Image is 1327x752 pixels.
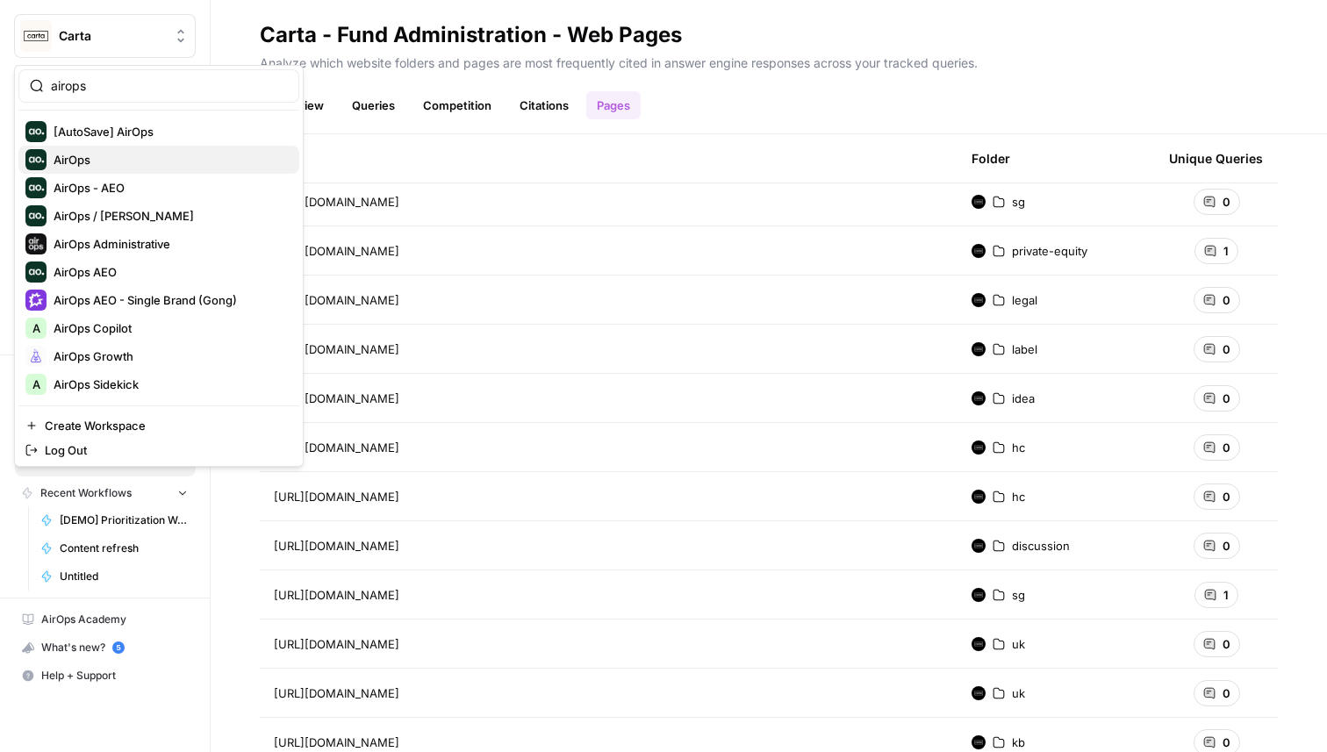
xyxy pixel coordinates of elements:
[972,637,986,651] img: c35yeiwf0qjehltklbh57st2xhbo
[32,506,196,534] a: [DEMO] Prioritization Workflow for creation
[274,635,399,653] span: [URL][DOMAIN_NAME]
[54,347,285,365] span: AirOps Growth
[116,643,120,652] text: 5
[412,91,502,119] a: Competition
[586,91,641,119] a: Pages
[1012,537,1070,555] span: discussion
[54,235,285,253] span: AirOps Administrative
[14,65,304,467] div: Workspace: Carta
[54,263,285,281] span: AirOps AEO
[14,605,196,634] a: AirOps Academy
[32,376,40,393] span: A
[1012,390,1035,407] span: idea
[274,242,399,260] span: [URL][DOMAIN_NAME]
[25,205,47,226] img: AirOps / Nicholas Cabral Logo
[14,662,196,690] button: Help + Support
[60,541,188,556] span: Content refresh
[25,233,47,254] img: AirOps Administrative Logo
[15,634,195,661] div: What's new?
[54,319,285,337] span: AirOps Copilot
[1012,586,1025,604] span: sg
[112,641,125,654] a: 5
[25,346,47,367] img: AirOps Growth Logo
[45,417,285,434] span: Create Workspace
[32,534,196,562] a: Content refresh
[25,261,47,283] img: AirOps AEO Logo
[274,193,399,211] span: [URL][DOMAIN_NAME]
[32,562,196,591] a: Untitled
[54,207,285,225] span: AirOps / [PERSON_NAME]
[54,376,285,393] span: AirOps Sidekick
[1223,488,1230,505] span: 0
[60,569,188,584] span: Untitled
[1223,586,1229,604] span: 1
[274,439,399,456] span: [URL][DOMAIN_NAME]
[274,684,399,702] span: [URL][DOMAIN_NAME]
[274,537,399,555] span: [URL][DOMAIN_NAME]
[59,27,165,45] span: Carta
[972,539,986,553] img: c35yeiwf0qjehltklbh57st2xhbo
[1012,684,1025,702] span: uk
[41,668,188,684] span: Help + Support
[260,49,1278,72] p: Analyze which website folders and pages are most frequently cited in answer engine responses acro...
[1223,242,1229,260] span: 1
[25,290,47,311] img: AirOps AEO - Single Brand (Gong) Logo
[1223,439,1230,456] span: 0
[1012,439,1025,456] span: hc
[1223,193,1230,211] span: 0
[274,134,943,183] div: Page
[54,291,285,309] span: AirOps AEO - Single Brand (Gong)
[41,612,188,627] span: AirOps Academy
[1223,537,1230,555] span: 0
[14,480,196,506] button: Recent Workflows
[274,291,399,309] span: [URL][DOMAIN_NAME]
[51,77,288,95] input: Search Workspaces
[972,244,986,258] img: c35yeiwf0qjehltklbh57st2xhbo
[1223,734,1230,751] span: 0
[972,342,986,356] img: c35yeiwf0qjehltklbh57st2xhbo
[54,123,285,140] span: [AutoSave] AirOps
[54,179,285,197] span: AirOps - AEO
[45,441,285,459] span: Log Out
[1012,193,1025,211] span: sg
[14,634,196,662] button: What's new? 5
[274,488,399,505] span: [URL][DOMAIN_NAME]
[25,149,47,170] img: AirOps Logo
[14,14,196,58] button: Workspace: Carta
[18,438,299,462] a: Log Out
[1223,291,1230,309] span: 0
[274,586,399,604] span: [URL][DOMAIN_NAME]
[1169,134,1263,183] div: Unique Queries
[972,195,986,209] img: c35yeiwf0qjehltklbh57st2xhbo
[972,391,986,405] img: c35yeiwf0qjehltklbh57st2xhbo
[1012,291,1037,309] span: legal
[1012,488,1025,505] span: hc
[972,440,986,455] img: c35yeiwf0qjehltklbh57st2xhbo
[274,390,399,407] span: [URL][DOMAIN_NAME]
[1012,340,1037,358] span: label
[274,340,399,358] span: [URL][DOMAIN_NAME]
[972,588,986,602] img: c35yeiwf0qjehltklbh57st2xhbo
[40,485,132,501] span: Recent Workflows
[260,21,682,49] div: Carta - Fund Administration - Web Pages
[20,20,52,52] img: Carta Logo
[972,293,986,307] img: c35yeiwf0qjehltklbh57st2xhbo
[1223,635,1230,653] span: 0
[972,490,986,504] img: c35yeiwf0qjehltklbh57st2xhbo
[32,319,40,337] span: A
[1223,684,1230,702] span: 0
[972,134,1010,183] div: Folder
[25,177,47,198] img: AirOps - AEO Logo
[54,151,285,168] span: AirOps
[274,734,399,751] span: [URL][DOMAIN_NAME]
[509,91,579,119] a: Citations
[1223,340,1230,358] span: 0
[341,91,405,119] a: Queries
[25,121,47,142] img: [AutoSave] AirOps Logo
[972,686,986,700] img: c35yeiwf0qjehltklbh57st2xhbo
[972,735,986,749] img: c35yeiwf0qjehltklbh57st2xhbo
[18,413,299,438] a: Create Workspace
[1012,242,1087,260] span: private-equity
[1223,390,1230,407] span: 0
[1012,734,1025,751] span: kb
